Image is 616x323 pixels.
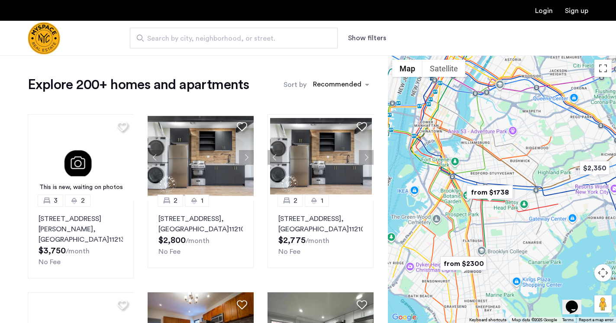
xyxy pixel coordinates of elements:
[148,201,254,268] a: 21[STREET_ADDRESS], [GEOGRAPHIC_DATA]11210No Fee
[28,22,60,54] a: Cazamio Logo
[148,114,254,201] img: a8b926f1-9a91-4e5e-b036-feb4fe78ee5d_638695418047427118.jpeg
[422,60,465,77] button: Show satellite imagery
[512,318,557,322] span: Map data ©2025 Google
[158,236,186,245] span: $2,800
[579,317,613,323] a: Report a map error
[32,183,130,192] div: This is new, waiting on photos
[390,312,419,323] a: Open this area in Google Maps (opens a new window)
[359,150,374,165] button: Next apartment
[278,248,300,255] span: No Fee
[66,248,90,255] sub: /month
[321,195,323,206] span: 1
[562,317,574,323] a: Terms
[28,76,249,93] h1: Explore 200+ homes and apartments
[278,236,306,245] span: $2,775
[39,246,66,255] span: $3,750
[594,295,612,313] button: Drag Pegman onto the map to open Street View
[39,214,123,245] p: [STREET_ADDRESS][PERSON_NAME] 11213
[268,150,282,165] button: Previous apartment
[390,312,419,323] img: Google
[147,33,313,44] span: Search by city, neighborhood, or street.
[293,195,297,206] span: 2
[28,114,134,201] img: 3.gif
[309,77,374,93] ng-select: sort-apartment
[158,248,181,255] span: No Fee
[312,79,361,92] div: Recommended
[158,214,243,234] p: [STREET_ADDRESS] 11210
[348,33,386,43] button: Show or hide filters
[594,60,612,77] button: Toggle fullscreen view
[437,254,490,273] div: from $2300
[306,237,329,244] sub: /month
[28,22,60,54] img: logo
[81,195,85,206] span: 2
[186,237,210,244] sub: /month
[39,259,61,265] span: No Fee
[201,195,203,206] span: 1
[594,264,612,281] button: Map camera controls
[148,150,162,165] button: Previous apartment
[174,195,177,206] span: 2
[535,7,553,14] a: Login
[284,80,306,90] label: Sort by
[562,288,590,314] iframe: chat widget
[392,60,422,77] button: Show street map
[28,114,134,201] a: This is new, waiting on photos
[463,182,516,202] div: from $1738
[268,201,374,268] a: 21[STREET_ADDRESS], [GEOGRAPHIC_DATA]11210No Fee
[565,7,588,14] a: Registration
[278,214,363,234] p: [STREET_ADDRESS] 11210
[268,114,374,201] img: a8b926f1-9a91-4e5e-b036-feb4fe78ee5d_638695416322525001.jpeg
[28,201,134,278] a: 32[STREET_ADDRESS][PERSON_NAME], [GEOGRAPHIC_DATA]11213No Fee
[469,317,506,323] button: Keyboard shortcuts
[239,150,254,165] button: Next apartment
[130,28,338,48] input: Apartment Search
[576,158,613,178] div: $2,350
[54,195,58,206] span: 3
